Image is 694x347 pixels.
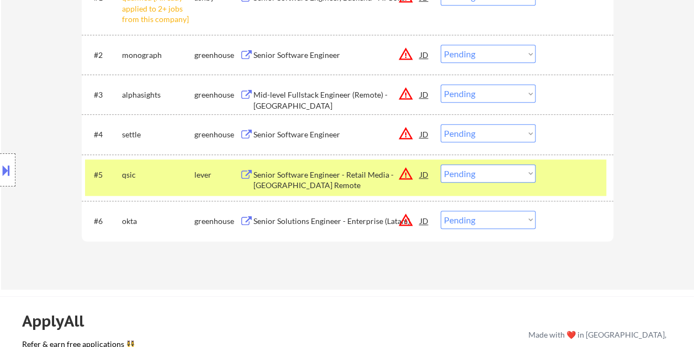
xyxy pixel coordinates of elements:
div: monograph [122,50,194,61]
div: greenhouse [194,129,240,140]
div: JD [419,164,430,184]
div: ApplyAll [22,312,97,330]
div: Senior Software Engineer [253,129,420,140]
div: #2 [94,50,113,61]
button: warning_amber [398,126,414,141]
div: greenhouse [194,50,240,61]
div: Mid-level Fullstack Engineer (Remote) - [GEOGRAPHIC_DATA] [253,89,420,111]
div: JD [419,211,430,231]
div: JD [419,45,430,65]
div: JD [419,84,430,104]
div: JD [419,124,430,144]
button: warning_amber [398,86,414,102]
button: warning_amber [398,46,414,62]
div: Senior Software Engineer [253,50,420,61]
div: Senior Software Engineer - Retail Media - [GEOGRAPHIC_DATA] Remote [253,169,420,191]
div: lever [194,169,240,180]
button: warning_amber [398,212,414,228]
div: greenhouse [194,216,240,227]
div: greenhouse [194,89,240,100]
button: warning_amber [398,166,414,181]
div: Senior Solutions Engineer - Enterprise (Latam) [253,216,420,227]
